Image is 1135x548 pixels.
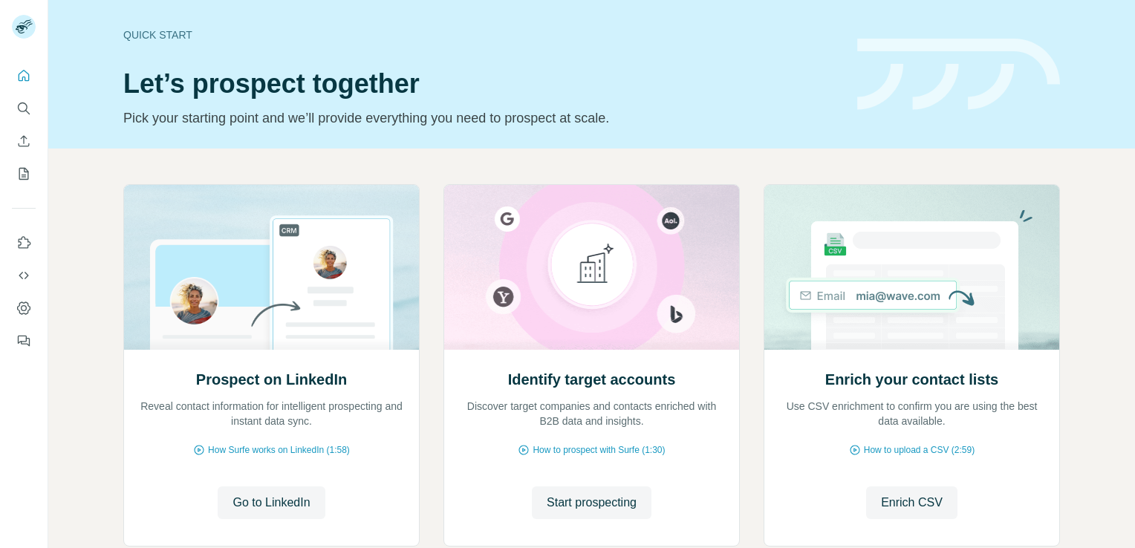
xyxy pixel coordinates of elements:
[443,185,740,350] img: Identify target accounts
[508,369,676,390] h2: Identify target accounts
[12,229,36,256] button: Use Surfe on LinkedIn
[533,443,665,457] span: How to prospect with Surfe (1:30)
[218,486,325,519] button: Go to LinkedIn
[764,185,1060,350] img: Enrich your contact lists
[12,62,36,89] button: Quick start
[532,486,651,519] button: Start prospecting
[459,399,724,428] p: Discover target companies and contacts enriched with B2B data and insights.
[825,369,998,390] h2: Enrich your contact lists
[12,95,36,122] button: Search
[123,185,420,350] img: Prospect on LinkedIn
[208,443,350,457] span: How Surfe works on LinkedIn (1:58)
[866,486,957,519] button: Enrich CSV
[547,494,637,512] span: Start prospecting
[864,443,975,457] span: How to upload a CSV (2:59)
[12,128,36,154] button: Enrich CSV
[139,399,404,428] p: Reveal contact information for intelligent prospecting and instant data sync.
[123,108,839,128] p: Pick your starting point and we’ll provide everything you need to prospect at scale.
[123,27,839,42] div: Quick start
[779,399,1044,428] p: Use CSV enrichment to confirm you are using the best data available.
[196,369,347,390] h2: Prospect on LinkedIn
[12,295,36,322] button: Dashboard
[881,494,943,512] span: Enrich CSV
[12,160,36,187] button: My lists
[857,39,1060,111] img: banner
[123,69,839,99] h1: Let’s prospect together
[12,327,36,354] button: Feedback
[12,262,36,289] button: Use Surfe API
[232,494,310,512] span: Go to LinkedIn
